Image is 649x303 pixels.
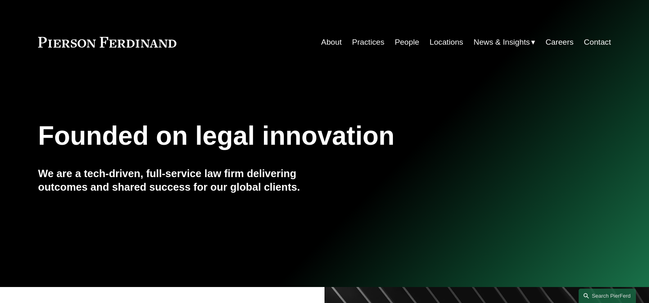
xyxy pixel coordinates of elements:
[584,34,611,50] a: Contact
[38,167,324,194] h4: We are a tech-driven, full-service law firm delivering outcomes and shared success for our global...
[395,34,419,50] a: People
[545,34,573,50] a: Careers
[321,34,342,50] a: About
[430,34,463,50] a: Locations
[473,34,535,50] a: folder dropdown
[579,289,636,303] a: Search this site
[352,34,384,50] a: Practices
[473,35,530,50] span: News & Insights
[38,121,516,151] h1: Founded on legal innovation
